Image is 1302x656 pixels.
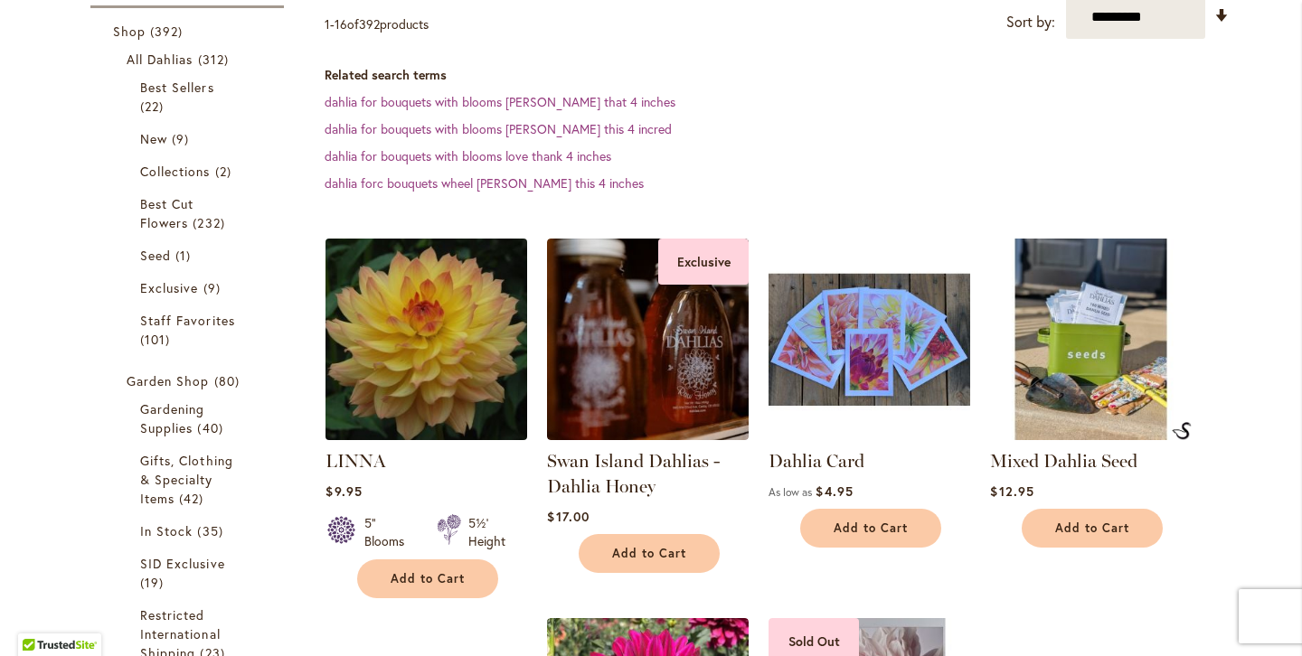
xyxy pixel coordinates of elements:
[140,195,193,231] span: Best Cut Flowers
[834,520,908,536] span: Add to Cart
[214,371,244,390] span: 80
[140,451,239,508] a: Gifts, Clothing &amp; Specialty Items
[325,15,330,33] span: 1
[816,483,853,500] span: $4.95
[140,522,193,539] span: In Stock
[193,213,229,232] span: 232
[140,279,198,296] span: Exclusive
[140,247,171,264] span: Seed
[140,278,239,297] a: Exclusive
[357,559,498,598] button: Add to Cart
[658,239,749,285] div: Exclusive
[127,371,252,390] a: Garden Shop
[113,22,266,41] a: Shop
[140,246,239,265] a: Seed
[150,22,187,41] span: 392
[325,147,611,164] a: dahlia for bouquets with blooms love thank 4 inches
[1172,422,1192,440] img: Mixed Dahlia Seed
[990,450,1137,472] a: Mixed Dahlia Seed
[140,194,239,232] a: Best Cut Flowers
[359,15,380,33] span: 392
[127,372,210,389] span: Garden Shop
[140,573,168,592] span: 19
[1022,509,1163,548] button: Add to Cart
[140,312,235,329] span: Staff Favorites
[140,311,239,349] a: Staff Favorites
[215,162,236,181] span: 2
[14,592,64,642] iframe: Launch Accessibility Center
[547,239,749,440] img: Swan Island Dahlias - Dahlia Honey
[769,485,812,499] span: As low as
[612,546,686,561] span: Add to Cart
[140,400,204,436] span: Gardening Supplies
[769,450,864,472] a: Dahlia Card
[1006,5,1055,39] label: Sort by:
[325,450,386,472] a: LINNA
[325,66,1230,84] dt: Related search terms
[140,163,211,180] span: Collections
[990,426,1192,444] a: Mixed Dahlia Seed Mixed Dahlia Seed
[140,129,239,148] a: New
[579,534,720,573] button: Add to Cart
[547,426,749,444] a: Swan Island Dahlias - Dahlia Honey Exclusive
[325,483,362,500] span: $9.95
[321,233,533,445] img: LINNA
[364,514,415,550] div: 5" Blooms
[468,514,505,550] div: 5½' Height
[140,162,239,181] a: Collections
[127,51,193,68] span: All Dahlias
[990,239,1192,440] img: Mixed Dahlia Seed
[1055,520,1129,536] span: Add to Cart
[325,174,644,192] a: dahlia forc bouquets wheel [PERSON_NAME] this 4 inches
[140,97,168,116] span: 22
[172,129,193,148] span: 9
[197,521,227,540] span: 35
[335,15,347,33] span: 16
[140,330,175,349] span: 101
[140,452,233,507] span: Gifts, Clothing & Specialty Items
[325,426,527,444] a: LINNA
[140,399,239,437] a: Gardening Supplies
[325,93,675,110] a: dahlia for bouquets with blooms [PERSON_NAME] that 4 inches
[127,50,252,69] a: All Dahlias
[391,571,465,586] span: Add to Cart
[140,79,214,96] span: Best Sellers
[197,418,227,437] span: 40
[198,50,233,69] span: 312
[769,426,970,444] a: Group shot of Dahlia Cards
[990,483,1033,500] span: $12.95
[325,120,672,137] a: dahlia for bouquets with blooms [PERSON_NAME] this 4 incred
[140,521,239,540] a: In Stock
[179,489,208,508] span: 42
[175,246,195,265] span: 1
[547,508,589,525] span: $17.00
[547,450,720,497] a: Swan Island Dahlias - Dahlia Honey
[203,278,225,297] span: 9
[113,23,146,40] span: Shop
[325,10,429,39] p: - of products
[140,130,167,147] span: New
[140,555,225,572] span: SID Exclusive
[769,239,970,440] img: Group shot of Dahlia Cards
[140,554,239,592] a: SID Exclusive
[140,78,239,116] a: Best Sellers
[800,509,941,548] button: Add to Cart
